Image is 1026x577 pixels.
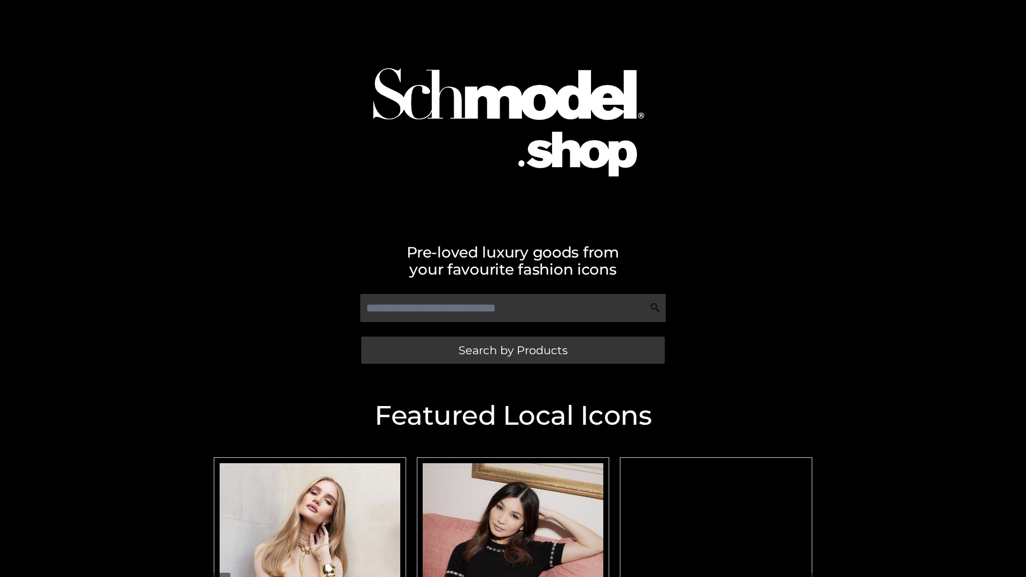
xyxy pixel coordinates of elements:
[458,345,568,356] span: Search by Products
[208,244,818,278] h2: Pre-loved luxury goods from your favourite fashion icons
[650,302,660,313] img: Search Icon
[361,337,665,364] a: Search by Products
[208,402,818,429] h2: Featured Local Icons​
